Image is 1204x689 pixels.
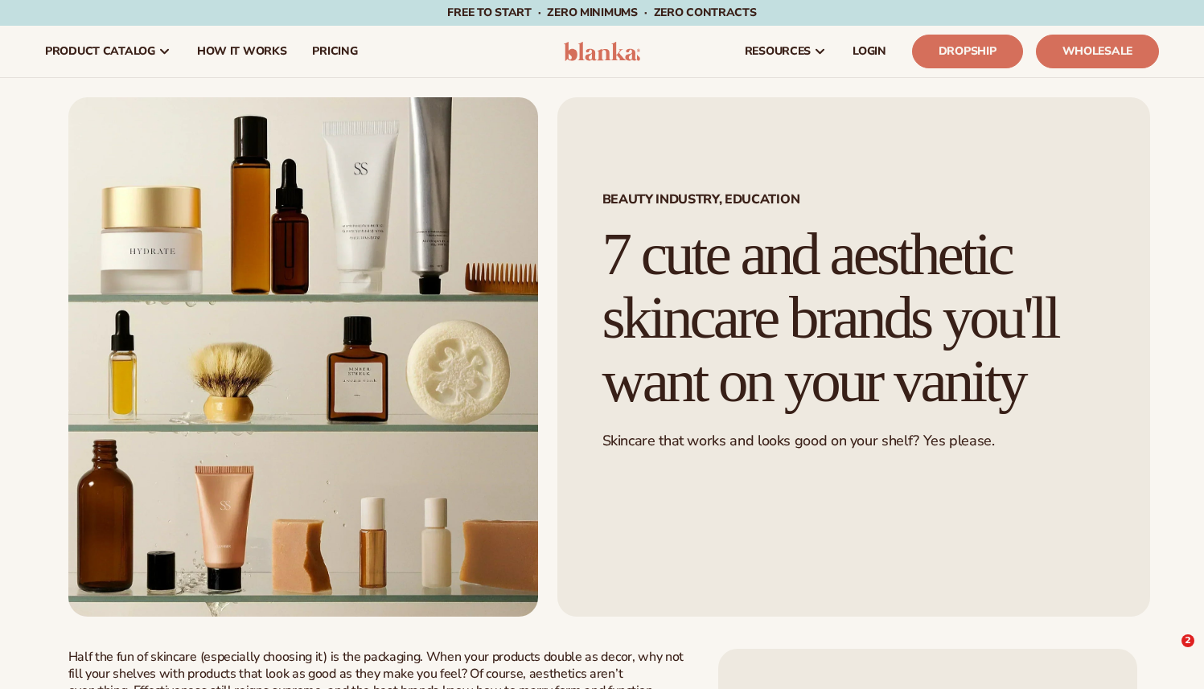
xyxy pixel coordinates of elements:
[564,42,640,61] img: logo
[602,223,1105,412] h1: 7 cute and aesthetic skincare brands you'll want on your vanity
[745,45,811,58] span: resources
[732,26,840,77] a: resources
[447,5,756,20] span: Free to start · ZERO minimums · ZERO contracts
[912,35,1023,68] a: Dropship
[184,26,300,77] a: How It Works
[602,193,1105,206] span: Beauty industry, Education
[853,45,886,58] span: LOGIN
[32,26,184,77] a: product catalog
[45,45,155,58] span: product catalog
[1181,634,1194,647] span: 2
[68,97,538,617] img: Minimalist skincare products in amber and white packaging displayed on glass shelves, including j...
[1036,35,1159,68] a: Wholesale
[1149,634,1187,673] iframe: Intercom live chat
[840,26,899,77] a: LOGIN
[299,26,370,77] a: pricing
[197,45,287,58] span: How It Works
[312,45,357,58] span: pricing
[602,432,1105,450] p: Skincare that works and looks good on your shelf? Yes please.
